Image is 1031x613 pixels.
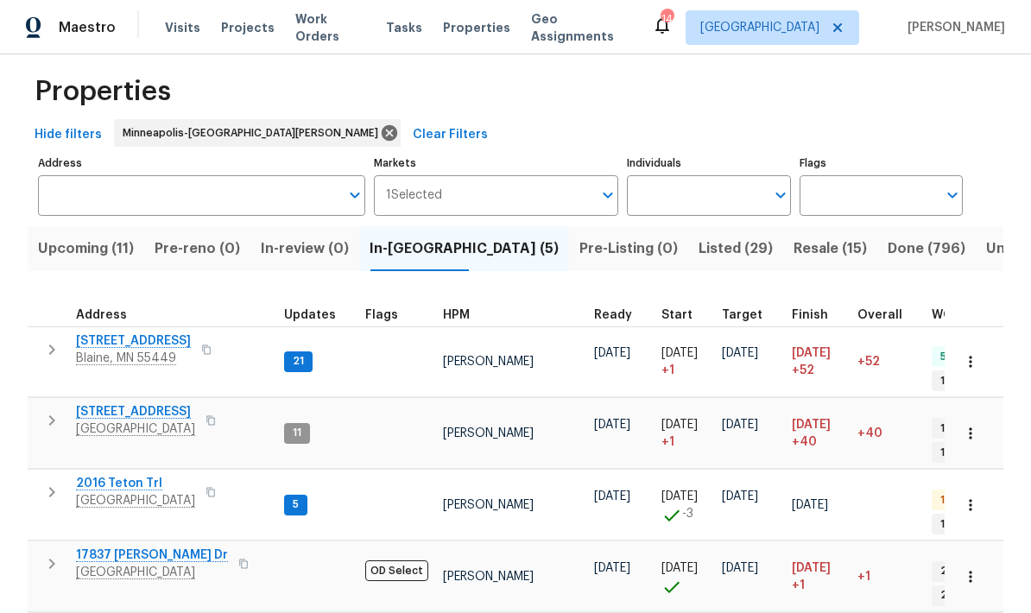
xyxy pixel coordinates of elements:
[406,119,495,151] button: Clear Filters
[295,10,365,45] span: Work Orders
[933,493,971,508] span: 1 QC
[932,309,1027,321] span: WO Completion
[661,309,708,321] div: Actual renovation start date
[261,237,349,261] span: In-review (0)
[792,362,814,379] span: +52
[365,560,428,581] span: OD Select
[370,237,559,261] span: In-[GEOGRAPHIC_DATA] (5)
[857,309,902,321] span: Overall
[792,419,831,431] span: [DATE]
[443,19,510,36] span: Properties
[857,427,882,439] span: +40
[413,124,488,146] span: Clear Filters
[655,470,715,540] td: Project started 3 days early
[933,517,1006,532] span: 1 Accepted
[722,309,778,321] div: Target renovation project end date
[443,571,534,583] span: [PERSON_NAME]
[661,10,673,28] div: 14
[792,347,831,359] span: [DATE]
[155,237,240,261] span: Pre-reno (0)
[851,326,925,397] td: 52 day(s) past target finish date
[386,188,442,203] span: 1 Selected
[722,490,758,502] span: [DATE]
[443,309,470,321] span: HPM
[794,237,867,261] span: Resale (15)
[221,19,275,36] span: Projects
[443,427,534,439] span: [PERSON_NAME]
[28,119,109,151] button: Hide filters
[792,433,817,451] span: +40
[792,309,844,321] div: Projected renovation finish date
[655,398,715,469] td: Project started 1 days late
[661,419,698,431] span: [DATE]
[661,433,674,451] span: + 1
[800,158,963,168] label: Flags
[627,158,790,168] label: Individuals
[284,309,336,321] span: Updates
[374,158,619,168] label: Markets
[851,541,925,612] td: 1 day(s) past target finish date
[386,22,422,34] span: Tasks
[594,419,630,431] span: [DATE]
[38,237,134,261] span: Upcoming (11)
[785,541,851,612] td: Scheduled to finish 1 day(s) late
[286,497,306,512] span: 5
[682,505,693,522] span: -3
[722,347,758,359] span: [DATE]
[35,124,102,146] span: Hide filters
[722,562,758,574] span: [DATE]
[594,309,648,321] div: Earliest renovation start date (first business day after COE or Checkout)
[769,183,793,207] button: Open
[594,562,630,574] span: [DATE]
[851,398,925,469] td: 40 day(s) past target finish date
[940,183,965,207] button: Open
[38,158,365,168] label: Address
[857,356,880,368] span: +52
[165,19,200,36] span: Visits
[792,577,805,594] span: +1
[785,326,851,397] td: Scheduled to finish 52 day(s) late
[933,350,983,364] span: 5 Done
[722,309,762,321] span: Target
[722,419,758,431] span: [DATE]
[661,347,698,359] span: [DATE]
[933,446,1006,460] span: 1 Accepted
[933,588,1009,603] span: 2 Accepted
[792,309,828,321] span: Finish
[699,237,773,261] span: Listed (29)
[343,183,367,207] button: Open
[661,562,698,574] span: [DATE]
[933,421,972,436] span: 1 WIP
[594,490,630,502] span: [DATE]
[655,326,715,397] td: Project started 1 days late
[857,571,870,583] span: +1
[700,19,819,36] span: [GEOGRAPHIC_DATA]
[594,347,630,359] span: [DATE]
[655,541,715,612] td: Project started on time
[443,499,534,511] span: [PERSON_NAME]
[792,562,831,574] span: [DATE]
[114,119,401,147] div: Minneapolis-[GEOGRAPHIC_DATA][PERSON_NAME]
[286,354,311,369] span: 21
[594,309,632,321] span: Ready
[661,490,698,502] span: [DATE]
[596,183,620,207] button: Open
[888,237,965,261] span: Done (796)
[76,309,127,321] span: Address
[59,19,116,36] span: Maestro
[857,309,918,321] div: Days past target finish date
[933,374,1006,389] span: 1 Accepted
[661,362,674,379] span: + 1
[785,398,851,469] td: Scheduled to finish 40 day(s) late
[443,356,534,368] span: [PERSON_NAME]
[579,237,678,261] span: Pre-Listing (0)
[531,10,631,45] span: Geo Assignments
[661,309,693,321] span: Start
[792,499,828,511] span: [DATE]
[286,426,308,440] span: 11
[901,19,1005,36] span: [PERSON_NAME]
[35,83,171,100] span: Properties
[933,564,975,578] span: 2 WIP
[365,309,398,321] span: Flags
[123,124,385,142] span: Minneapolis-[GEOGRAPHIC_DATA][PERSON_NAME]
